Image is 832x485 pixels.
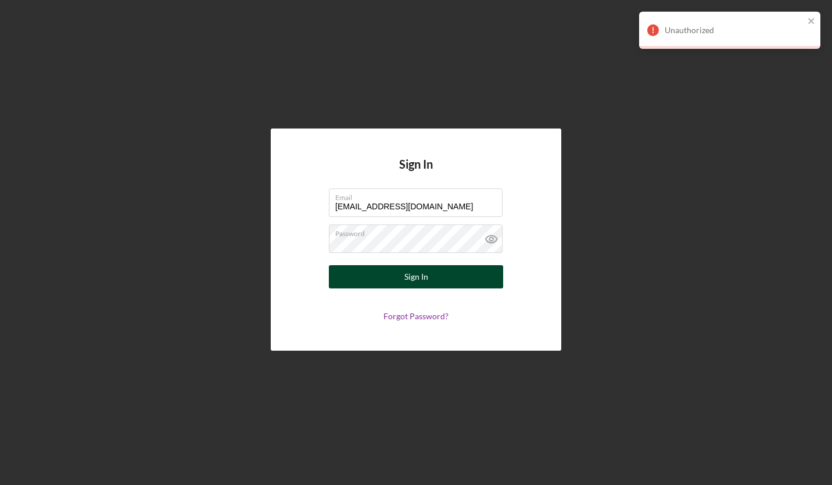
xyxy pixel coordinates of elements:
button: close [808,16,816,27]
button: Sign In [329,265,503,288]
div: Sign In [404,265,428,288]
label: Password [335,225,503,238]
label: Email [335,189,503,202]
a: Forgot Password? [383,311,449,321]
div: Unauthorized [665,26,804,35]
h4: Sign In [399,158,433,188]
